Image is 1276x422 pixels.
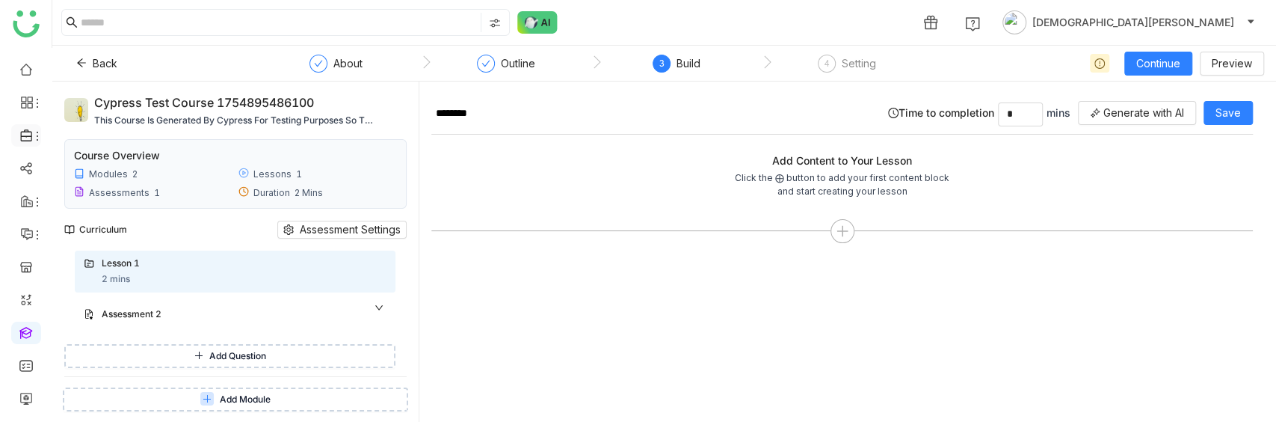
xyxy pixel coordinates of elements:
span: Generate with AI [1103,105,1184,121]
div: 3Build [653,55,700,82]
div: 2 mins [102,272,130,287]
span: Continue [1136,55,1180,72]
div: Setting [842,55,876,73]
div: Duration [253,187,290,198]
span: 3 [659,58,665,69]
div: Build [676,55,700,73]
div: Modules [89,168,128,180]
div: About [309,55,363,82]
div: Assessment 2 [102,308,352,322]
span: Assessment Settings [300,221,401,238]
div: Outline [501,55,535,73]
button: Assessment Settings [277,221,407,239]
span: Back [93,55,117,72]
button: Add Module [63,388,408,412]
button: Continue [1124,52,1192,76]
button: Back [64,52,129,76]
div: 2 [132,168,138,180]
div: 1 [296,168,302,180]
div: This course is generated by Cypress for testing purposes so there is no need to read this descrip... [94,113,377,127]
span: [DEMOGRAPHIC_DATA][PERSON_NAME] [1032,14,1234,31]
div: Add Content to Your Lesson [728,153,957,168]
div: About [333,55,363,73]
div: 1 [154,187,160,198]
div: 4Setting [818,55,876,82]
button: Save [1203,101,1253,125]
div: Assessments [89,187,150,198]
span: Save [1215,105,1241,121]
span: mins [1047,106,1070,119]
span: Add Question [209,349,266,364]
img: ask-buddy-normal.svg [517,11,558,34]
button: Generate with AI [1078,101,1196,125]
img: logo [13,10,40,37]
img: help.svg [965,16,980,31]
span: Preview [1212,55,1252,72]
div: Click the ⨁ button to add your first content block and start creating your lesson [728,171,957,198]
button: Preview [1200,52,1264,76]
div: Lesson 1 [102,257,352,271]
div: Time to completion [888,101,1253,126]
div: 2 Mins [295,187,323,198]
button: Add Question [64,344,395,368]
img: avatar [1002,10,1026,34]
img: assessment.svg [84,309,94,319]
span: 4 [825,58,830,69]
div: Cypress Test course 1754895486100 [94,94,377,113]
div: Assessment 2 [75,299,395,332]
img: lms-folder.svg [84,258,94,269]
button: [DEMOGRAPHIC_DATA][PERSON_NAME] [999,10,1258,34]
div: Curriculum [64,224,127,235]
span: Add Module [220,393,271,407]
img: search-type.svg [489,17,501,29]
div: Outline [477,55,535,82]
div: Lessons [253,168,292,180]
div: Course Overview [74,149,160,162]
